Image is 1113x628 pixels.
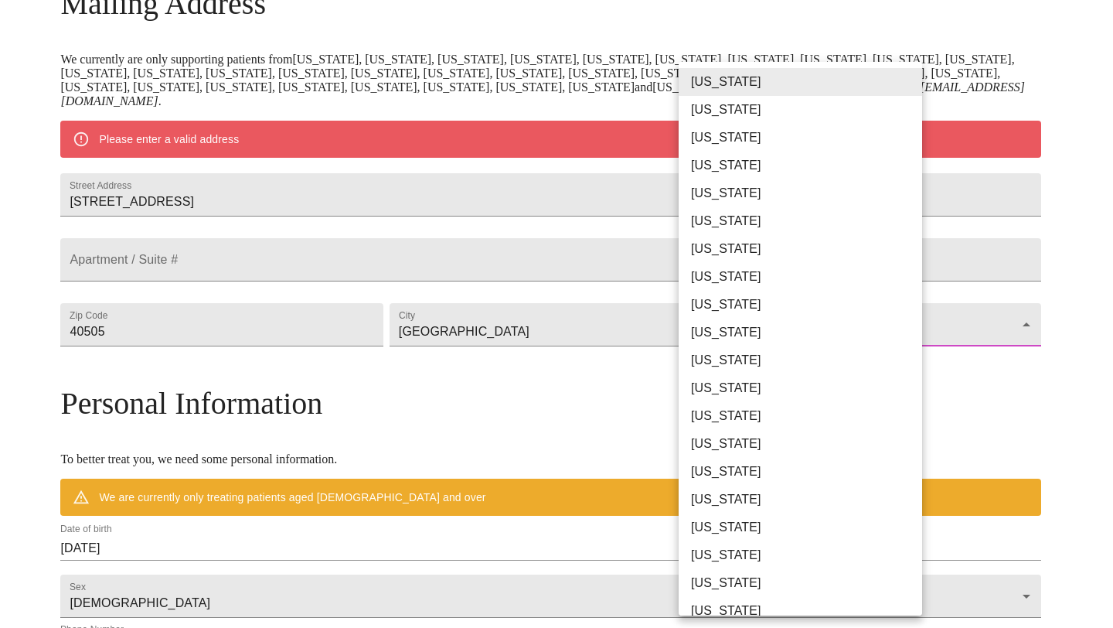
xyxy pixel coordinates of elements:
li: [US_STATE] [679,541,934,569]
li: [US_STATE] [679,346,934,374]
li: [US_STATE] [679,319,934,346]
li: [US_STATE] [679,569,934,597]
li: [US_STATE] [679,124,934,152]
li: [US_STATE] [679,597,934,625]
li: [US_STATE] [679,402,934,430]
li: [US_STATE] [679,291,934,319]
li: [US_STATE] [679,207,934,235]
li: [US_STATE] [679,235,934,263]
li: [US_STATE] [679,263,934,291]
li: [US_STATE] [679,96,934,124]
li: [US_STATE] [679,458,934,486]
li: [US_STATE] [679,514,934,541]
li: [US_STATE] [679,486,934,514]
li: [US_STATE] [679,152,934,179]
li: [US_STATE] [679,430,934,458]
li: [US_STATE] [679,179,934,207]
li: [US_STATE] [679,68,934,96]
li: [US_STATE] [679,374,934,402]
